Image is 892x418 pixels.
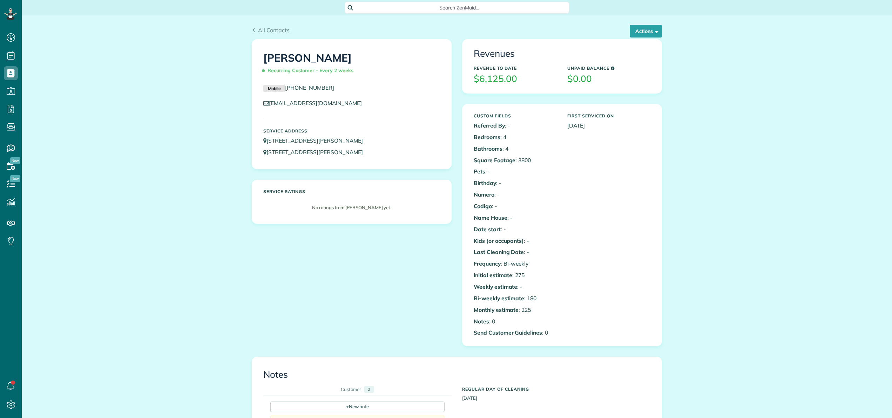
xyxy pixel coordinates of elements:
[263,129,440,133] h5: Service Address
[474,133,500,141] b: Bedrooms
[10,175,20,182] span: New
[474,74,557,84] h3: $6,125.00
[474,237,557,245] p: : -
[474,122,505,129] b: Referred By
[263,189,440,194] h5: Service ratings
[346,403,349,410] span: +
[474,191,494,198] b: Numero
[474,329,557,337] p: : 0
[10,157,20,164] span: New
[474,271,557,279] p: : 275
[263,370,650,380] h3: Notes
[474,295,524,302] b: Bi-weekly estimate
[263,100,369,107] a: [EMAIL_ADDRESS][DOMAIN_NAME]
[267,204,437,211] p: No ratings from [PERSON_NAME] yet.
[263,149,370,156] a: [STREET_ADDRESS][PERSON_NAME]
[474,283,557,291] p: : -
[474,306,557,314] p: : 225
[474,179,496,186] b: Birthday
[258,27,290,34] span: All Contacts
[252,26,290,34] a: All Contacts
[474,226,501,233] b: Date start
[474,122,557,130] p: : -
[263,52,440,77] h1: [PERSON_NAME]
[263,84,334,91] a: Mobile[PHONE_NUMBER]
[474,214,507,221] b: Name House
[474,318,489,325] b: Notes
[474,168,485,175] b: Pets
[474,157,515,164] b: Square Footage
[474,260,557,268] p: : Bi-weekly
[474,317,557,326] p: : 0
[474,49,650,59] h3: Revenues
[474,260,501,267] b: Frequency
[457,383,656,402] div: [DATE]
[630,25,662,37] button: Actions
[474,272,512,279] b: Initial estimate
[474,283,517,290] b: Weekly estimate
[474,306,519,313] b: Monthly estimate
[270,402,445,412] div: New note
[567,122,650,130] p: [DATE]
[567,74,650,84] h3: $0.00
[474,294,557,302] p: : 180
[474,66,557,70] h5: Revenue to Date
[567,66,650,70] h5: Unpaid Balance
[474,114,557,118] h5: Custom Fields
[474,225,557,233] p: : -
[474,145,502,152] b: Bathrooms
[364,386,374,393] div: 2
[462,387,650,391] h5: Regular day of cleaning
[474,248,524,255] b: Last Cleaning Date
[474,214,557,222] p: : -
[474,179,557,187] p: : -
[474,156,557,164] p: : 3800
[474,145,557,153] p: : 4
[263,64,356,77] span: Recurring Customer - Every 2 weeks
[474,191,557,199] p: : -
[263,137,370,144] a: [STREET_ADDRESS][PERSON_NAME]
[263,85,285,92] small: Mobile
[474,133,557,141] p: : 4
[567,114,650,118] h5: First Serviced On
[474,202,557,210] p: : -
[474,203,492,210] b: Codigo
[474,237,524,244] b: Kids (or occupants)
[474,167,557,176] p: : -
[474,248,557,256] p: : -
[341,386,361,393] div: Customer
[474,329,542,336] b: Send Customer Guidelines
